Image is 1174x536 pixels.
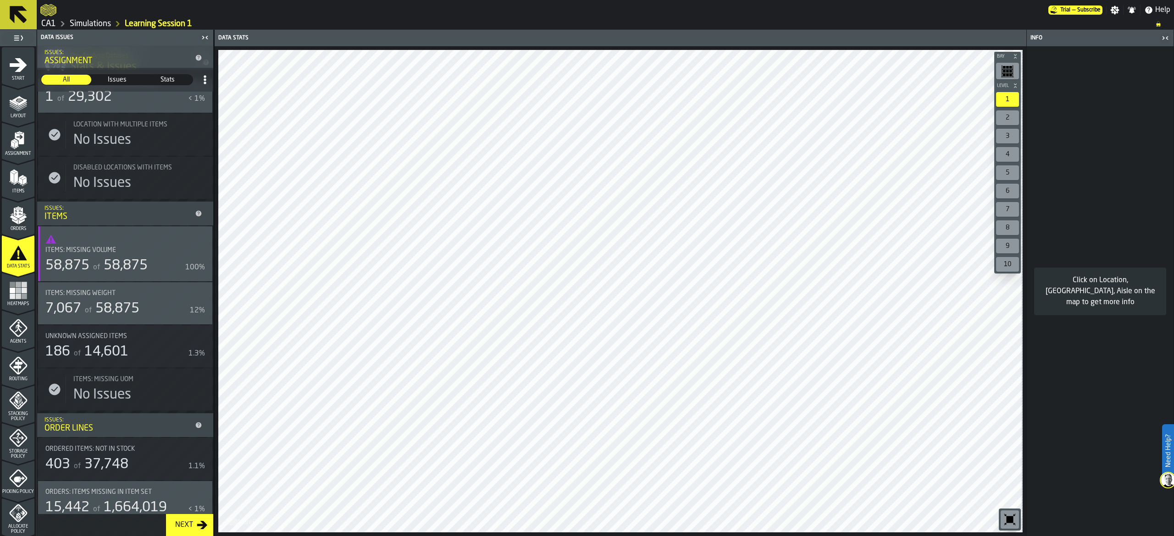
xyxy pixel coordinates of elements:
span: of [74,463,81,470]
div: Title [45,445,205,453]
li: menu Agents [2,310,34,347]
div: No Issues [73,132,131,148]
label: Need Help? [1163,425,1173,476]
div: Title [73,121,194,128]
div: Title [45,290,205,297]
span: Allocate Policy [2,524,34,534]
div: stat-Items: Missing Volume [38,226,212,281]
div: button-toolbar-undefined [994,255,1021,273]
li: menu Storage Policy [2,423,34,459]
div: < 1% [188,504,205,515]
button: button-Next [166,514,213,536]
span: of [93,506,100,513]
div: button-toolbar-undefined [994,61,1021,81]
label: button-toggle-Notifications [1124,5,1140,15]
div: 15,442 [45,499,89,516]
span: of [93,264,100,271]
div: 6 [996,184,1019,198]
span: of [57,95,64,103]
span: 58,875 [95,302,139,316]
label: button-toggle-Toggle Full Menu [2,32,34,44]
span: Assignment [2,151,34,156]
div: button-toolbar-undefined [994,164,1021,182]
div: stat-Orders: Items missing in Item Set [38,481,212,523]
span: Subscribe [1077,7,1101,13]
span: Items: Missing Weight [45,290,116,297]
div: 10 [996,257,1019,272]
div: thumb [143,75,193,85]
nav: Breadcrumb [40,18,1170,29]
div: Data Issues [39,34,199,41]
span: Layout [2,114,34,119]
div: stat-Ordered Items: Not in Stock [38,438,212,480]
li: menu Assignment [2,122,34,159]
div: stat-Locations not found (Assignment) [38,71,212,113]
label: button-toggle-Close me [1159,33,1172,44]
div: Issues: [44,49,191,56]
span: Orders [2,226,34,231]
span: of [74,350,81,357]
span: Level [995,83,1011,88]
span: Issues [93,75,142,84]
span: Stats [143,75,192,84]
span: Ordered Items: Not in Stock [45,445,135,453]
div: Title [45,246,205,254]
div: No Issues [73,175,131,191]
span: Start [2,76,34,81]
span: Items [2,189,34,194]
a: link-to-/wh/i/76e2a128-1b54-4d66-80d4-05ae4c277723/simulations/30c2a343-d683-4d27-bfc5-327989ac0c6c [125,19,192,29]
a: logo-header [40,2,56,18]
div: stat-Unknown assigned items [38,325,212,367]
div: 3 [996,129,1019,143]
li: menu Allocate Policy [2,498,34,535]
div: Title [45,445,194,453]
span: Storage Policy [2,449,34,459]
div: Issues: [44,205,191,212]
div: thumb [41,75,91,85]
span: Heatmaps [2,301,34,306]
header: Data Stats [215,30,1026,46]
div: button-toolbar-undefined [994,109,1021,127]
div: 8 [996,220,1019,235]
li: menu Layout [2,85,34,121]
div: Title [73,376,205,383]
div: thumb [92,75,142,85]
div: 100% [185,262,205,273]
div: 7 [996,202,1019,217]
a: link-to-/wh/i/76e2a128-1b54-4d66-80d4-05ae4c277723 [41,19,56,29]
div: 2 [996,110,1019,125]
button: button- [994,52,1021,61]
span: Agents [2,339,34,344]
div: Title [45,488,205,496]
div: Issues: [44,417,191,423]
div: stat-Disabled locations with Items [38,157,212,199]
span: threshold:50 [45,234,205,245]
div: 9 [996,239,1019,253]
div: stat-Items: Missing UOM [38,368,212,410]
div: button-toolbar-undefined [994,90,1021,109]
span: Orders: Items missing in Item Set [45,488,152,496]
span: Location with multiple Items [73,121,167,128]
span: 29,302 [68,90,112,104]
div: button-toolbar-undefined [994,237,1021,255]
span: of [85,307,92,314]
div: button-toolbar-undefined [994,145,1021,164]
div: Data Stats [216,35,621,41]
div: 1.1% [188,461,205,472]
div: Menu Subscription [1048,5,1102,15]
div: No Issues [73,387,131,403]
li: menu Orders [2,197,34,234]
div: Title [45,333,194,340]
span: Routing [2,377,34,382]
a: logo-header [220,512,272,531]
span: Bay [995,54,1011,59]
div: 1.3% [188,348,205,359]
div: button-toolbar-undefined [994,219,1021,237]
div: Title [45,246,194,254]
span: 37,748 [84,458,128,471]
li: menu Items [2,160,34,197]
div: Click on Location, [GEOGRAPHIC_DATA], Aisle on the map to get more info [1041,275,1159,308]
div: 7,067 [45,301,81,317]
div: Title [73,164,194,171]
span: All [42,75,91,84]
